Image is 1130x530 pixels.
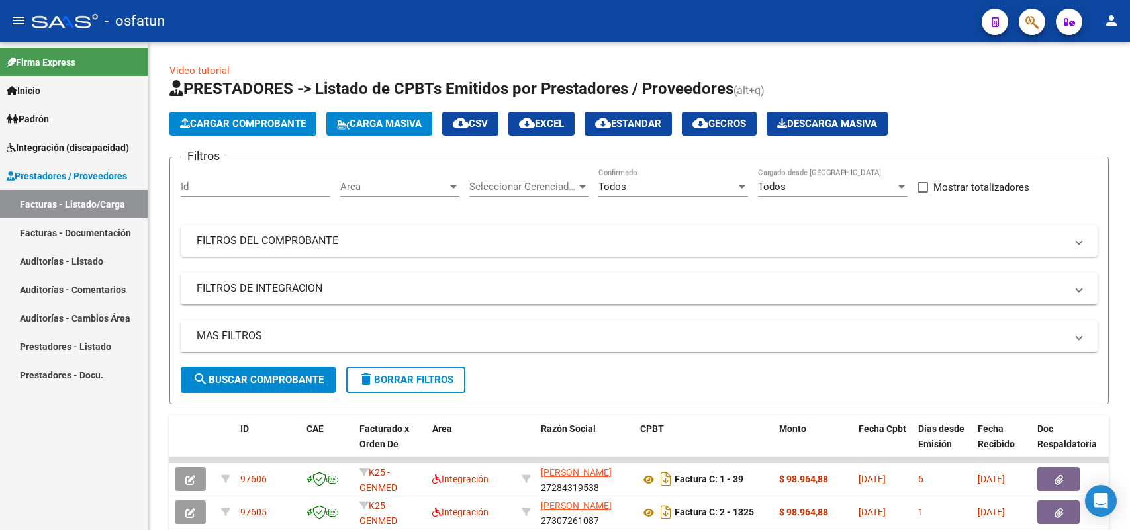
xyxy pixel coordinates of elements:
div: Open Intercom Messenger [1085,485,1117,517]
datatable-header-cell: Razón Social [536,415,635,473]
span: Padrón [7,112,49,126]
app-download-masive: Descarga masiva de comprobantes (adjuntos) [767,112,888,136]
button: Estandar [585,112,672,136]
div: 27284319538 [541,465,630,493]
span: Estandar [595,118,661,130]
span: PRESTADORES -> Listado de CPBTs Emitidos por Prestadores / Proveedores [169,79,733,98]
span: Fecha Cpbt [859,423,906,434]
mat-icon: cloud_download [595,115,611,131]
button: Buscar Comprobante [181,367,336,393]
mat-expansion-panel-header: MAS FILTROS [181,320,1098,352]
mat-panel-title: FILTROS DE INTEGRACION [197,281,1066,296]
button: Carga Masiva [326,112,432,136]
span: Todos [598,181,626,193]
span: Integración (discapacidad) [7,140,129,155]
span: - osfatun [105,7,165,36]
button: EXCEL [508,112,575,136]
span: K25 - GENMED [359,500,397,526]
datatable-header-cell: Doc Respaldatoria [1032,415,1111,473]
span: Buscar Comprobante [193,374,324,386]
span: ID [240,423,249,434]
span: EXCEL [519,118,564,130]
strong: Factura C: 1 - 39 [675,474,743,485]
datatable-header-cell: ID [235,415,301,473]
span: [DATE] [859,474,886,484]
strong: Factura C: 2 - 1325 [675,508,754,518]
a: Video tutorial [169,65,230,77]
mat-expansion-panel-header: FILTROS DE INTEGRACION [181,273,1098,304]
span: [DATE] [978,507,1005,517]
span: CSV [453,118,488,130]
datatable-header-cell: Fecha Recibido [972,415,1032,473]
span: Cargar Comprobante [180,118,306,130]
strong: $ 98.964,88 [779,474,828,484]
i: Descargar documento [657,468,675,490]
span: [DATE] [859,507,886,517]
button: Descarga Masiva [767,112,888,136]
mat-panel-title: FILTROS DEL COMPROBANTE [197,234,1066,248]
mat-icon: menu [11,13,26,28]
span: 97605 [240,507,267,517]
button: Borrar Filtros [346,367,465,393]
div: 27307261087 [541,498,630,526]
span: 6 [918,474,923,484]
datatable-header-cell: CPBT [635,415,774,473]
strong: $ 98.964,88 [779,507,828,517]
span: (alt+q) [733,84,765,97]
mat-icon: delete [358,371,374,387]
mat-icon: person [1104,13,1119,28]
span: Fecha Recibido [978,423,1015,449]
datatable-header-cell: CAE [301,415,354,473]
mat-icon: cloud_download [692,115,708,131]
mat-panel-title: MAS FILTROS [197,329,1066,343]
span: [PERSON_NAME] [541,467,612,478]
span: K25 - GENMED [359,467,397,493]
span: Borrar Filtros [358,374,453,386]
mat-icon: cloud_download [453,115,469,131]
span: CAE [306,423,324,434]
span: Carga Masiva [337,118,422,130]
span: Razón Social [541,423,596,434]
button: Gecros [682,112,757,136]
mat-expansion-panel-header: FILTROS DEL COMPROBANTE [181,225,1098,257]
span: Gecros [692,118,746,130]
span: Días desde Emisión [918,423,965,449]
mat-icon: cloud_download [519,115,535,131]
span: Firma Express [7,55,75,69]
span: [DATE] [978,474,1005,484]
datatable-header-cell: Area [427,415,516,473]
span: Area [340,181,447,193]
span: Seleccionar Gerenciador [469,181,577,193]
button: CSV [442,112,498,136]
span: Todos [758,181,786,193]
datatable-header-cell: Facturado x Orden De [354,415,427,473]
span: Area [432,423,452,434]
mat-icon: search [193,371,209,387]
datatable-header-cell: Monto [774,415,853,473]
datatable-header-cell: Fecha Cpbt [853,415,913,473]
span: 97606 [240,474,267,484]
span: Facturado x Orden De [359,423,409,449]
span: Prestadores / Proveedores [7,169,127,183]
span: Monto [779,423,806,434]
button: Cargar Comprobante [169,112,316,136]
span: Doc Respaldatoria [1037,423,1097,449]
span: Inicio [7,83,40,98]
span: Mostrar totalizadores [933,179,1029,195]
i: Descargar documento [657,502,675,523]
datatable-header-cell: Días desde Emisión [913,415,972,473]
span: Integración [432,507,489,517]
span: [PERSON_NAME] [541,500,612,511]
span: CPBT [640,423,664,434]
span: 1 [918,507,923,517]
span: Descarga Masiva [777,118,877,130]
span: Integración [432,474,489,484]
h3: Filtros [181,147,226,165]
